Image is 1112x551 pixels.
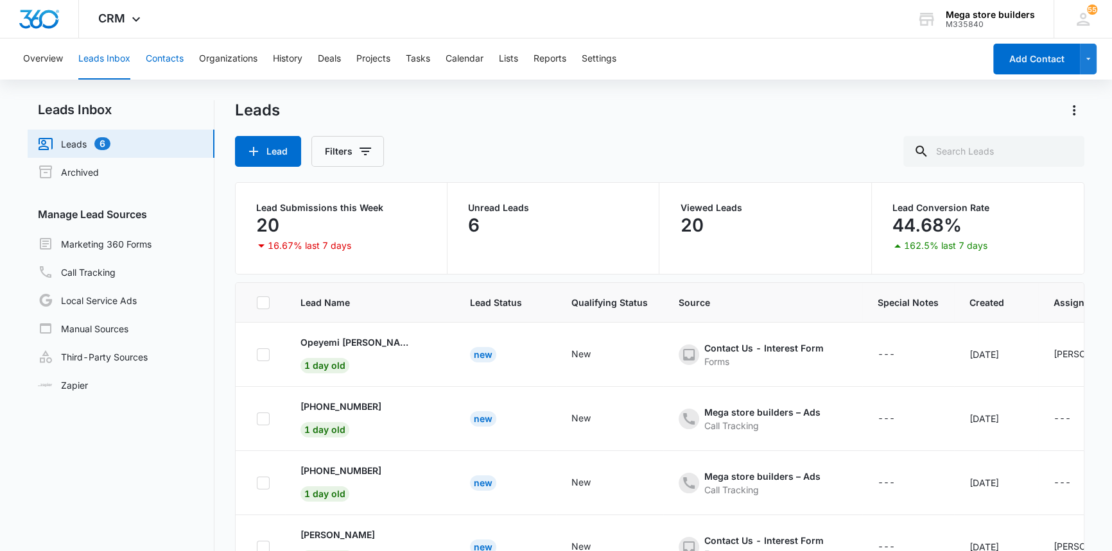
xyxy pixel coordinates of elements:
p: 20 [256,215,279,235]
button: Deals [318,38,341,80]
div: [DATE] [969,412,1023,425]
div: New [470,475,496,491]
button: Lead [235,136,301,167]
h1: Leads [235,101,280,120]
button: Actions [1064,100,1084,121]
span: 1 day old [300,358,349,373]
a: Third-Party Sources [38,349,148,364]
p: Viewed Leads [680,203,850,212]
div: - - Select to Edit Field [571,411,614,427]
div: account name [946,10,1035,20]
div: --- [878,411,895,427]
input: Search Leads [903,136,1084,167]
span: 55 [1087,4,1097,15]
button: Leads Inbox [78,38,130,80]
p: 44.68% [892,215,962,235]
div: - - Select to Edit Field [679,470,844,496]
span: Lead Status [470,296,522,309]
a: Opeyemi [PERSON_NAME]1 day old [300,335,416,371]
a: New [470,349,496,360]
p: [PHONE_NUMBER] [300,400,381,413]
div: New [571,411,591,425]
div: notifications count [1087,4,1097,15]
a: [PHONE_NUMBER]1 day old [300,464,381,499]
div: Forms [704,355,824,368]
button: Reports [534,38,566,80]
p: 20 [680,215,703,235]
button: Filters [311,136,384,167]
p: [PERSON_NAME] [300,528,375,541]
div: - - Select to Edit Field [878,475,918,491]
div: - - Select to Edit Field [571,347,614,362]
a: Local Service Ads [38,292,137,308]
button: Lists [499,38,518,80]
div: Contact Us - Interest Form [704,534,824,547]
button: Contacts [146,38,184,80]
div: Call Tracking [704,419,821,432]
a: Call Tracking [38,264,116,280]
a: [PHONE_NUMBER]1 day old [300,400,381,435]
div: Mega store builders – Ads [704,470,821,483]
div: Mega store builders – Ads [704,405,821,419]
div: New [470,411,496,427]
p: 6 [468,215,480,235]
div: account id [946,20,1035,29]
button: Add Contact [993,44,1080,74]
span: 1 day old [300,486,349,502]
p: [PHONE_NUMBER] [300,464,381,477]
span: Qualifying Status [571,296,648,309]
div: --- [1054,411,1071,427]
a: Marketing 360 Forms [38,236,152,251]
div: Contact Us - Interest Form [704,341,824,355]
div: - - Select to Edit Field [878,347,918,362]
button: History [273,38,302,80]
p: Lead Submissions this Week [256,203,426,212]
button: Overview [23,38,63,80]
div: - - Select to Edit Field [300,335,439,373]
span: CRM [98,12,125,25]
div: New [470,347,496,362]
span: 1 day old [300,422,349,437]
button: Tasks [406,38,430,80]
a: Leads6 [38,136,110,151]
a: Archived [38,164,99,180]
h2: Leads Inbox [28,100,214,119]
p: Lead Conversion Rate [892,203,1063,212]
div: --- [878,475,895,491]
div: - - Select to Edit Field [878,411,918,427]
h3: Manage Lead Sources [28,207,214,222]
div: - - Select to Edit Field [571,475,614,491]
p: 162.5% last 7 days [904,241,987,250]
div: New [571,475,591,489]
button: Organizations [199,38,257,80]
div: --- [1054,475,1071,491]
div: - - Select to Edit Field [679,341,847,368]
a: Zapier [38,378,88,392]
a: Manual Sources [38,321,128,336]
span: Lead Name [300,296,421,309]
div: - - Select to Edit Field [300,464,404,502]
button: Calendar [446,38,483,80]
button: Projects [356,38,390,80]
button: Settings [582,38,616,80]
div: [DATE] [969,348,1023,361]
a: New [470,477,496,488]
p: 16.67% last 7 days [268,241,351,250]
span: Special Notes [878,296,939,309]
div: --- [878,347,895,362]
div: New [571,347,591,360]
div: - - Select to Edit Field [300,400,404,437]
span: Created [969,296,1004,309]
p: Unread Leads [468,203,638,212]
p: Opeyemi [PERSON_NAME] [300,335,416,349]
a: New [470,413,496,424]
div: - - Select to Edit Field [1054,411,1094,427]
div: - - Select to Edit Field [679,405,844,432]
div: Call Tracking [704,483,821,496]
span: Source [679,296,828,309]
div: - - Select to Edit Field [1054,475,1094,491]
div: [DATE] [969,476,1023,489]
